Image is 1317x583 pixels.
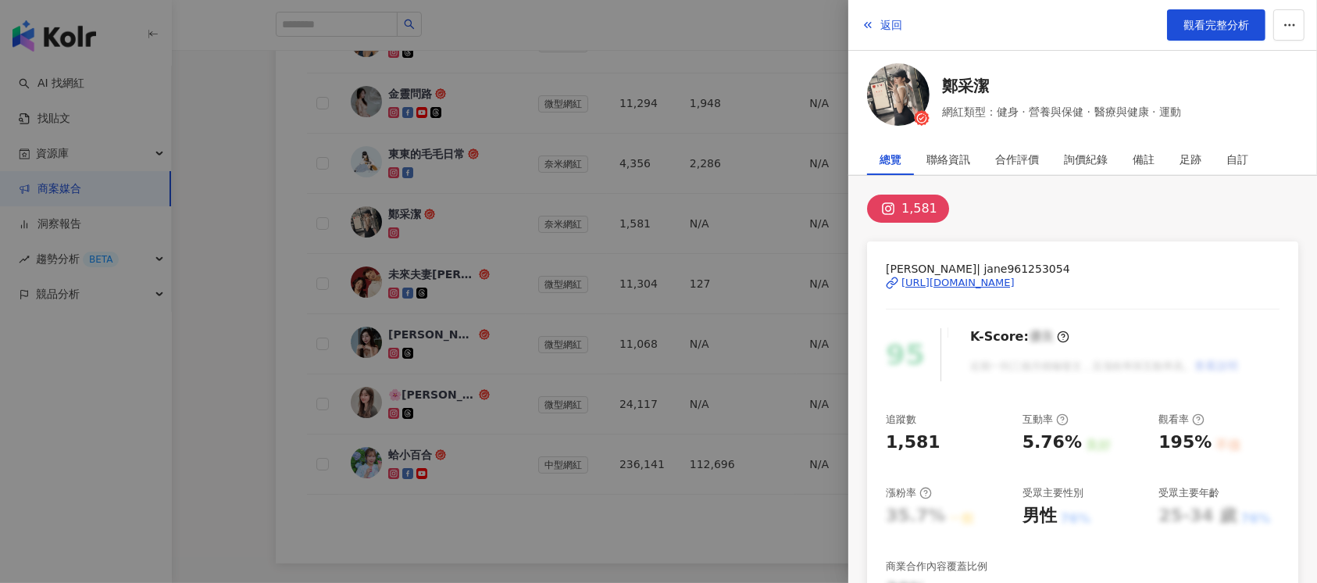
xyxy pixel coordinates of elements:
div: 追蹤數 [886,413,916,427]
div: 互動率 [1023,413,1069,427]
div: 聯絡資訊 [926,144,970,175]
div: 商業合作內容覆蓋比例 [886,560,987,574]
button: 返回 [861,9,903,41]
div: 足跡 [1180,144,1201,175]
span: 觀看完整分析 [1183,19,1249,31]
div: 男性 [1023,504,1057,528]
div: 受眾主要性別 [1023,486,1083,500]
div: 觀看率 [1158,413,1205,427]
div: 漲粉率 [886,486,932,500]
a: [URL][DOMAIN_NAME] [886,276,1280,290]
a: 觀看完整分析 [1167,9,1265,41]
span: [PERSON_NAME]| jane961253054 [886,260,1280,277]
div: 合作評價 [995,144,1039,175]
div: 5.76% [1023,431,1082,455]
a: 鄭采潔 [942,75,1181,97]
div: 1,581 [901,198,937,220]
div: [URL][DOMAIN_NAME] [901,276,1015,290]
div: 總覽 [880,144,901,175]
img: KOL Avatar [867,63,930,126]
a: KOL Avatar [867,63,930,131]
div: K-Score : [970,328,1069,345]
div: 195% [1158,431,1212,455]
div: 受眾主要年齡 [1158,486,1219,500]
span: 返回 [880,19,902,31]
span: 網紅類型：健身 · 營養與保健 · 醫療與健康 · 運動 [942,103,1181,120]
div: 詢價紀錄 [1064,144,1108,175]
div: 1,581 [886,431,940,455]
button: 1,581 [867,195,949,223]
div: 備註 [1133,144,1155,175]
div: 自訂 [1226,144,1248,175]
